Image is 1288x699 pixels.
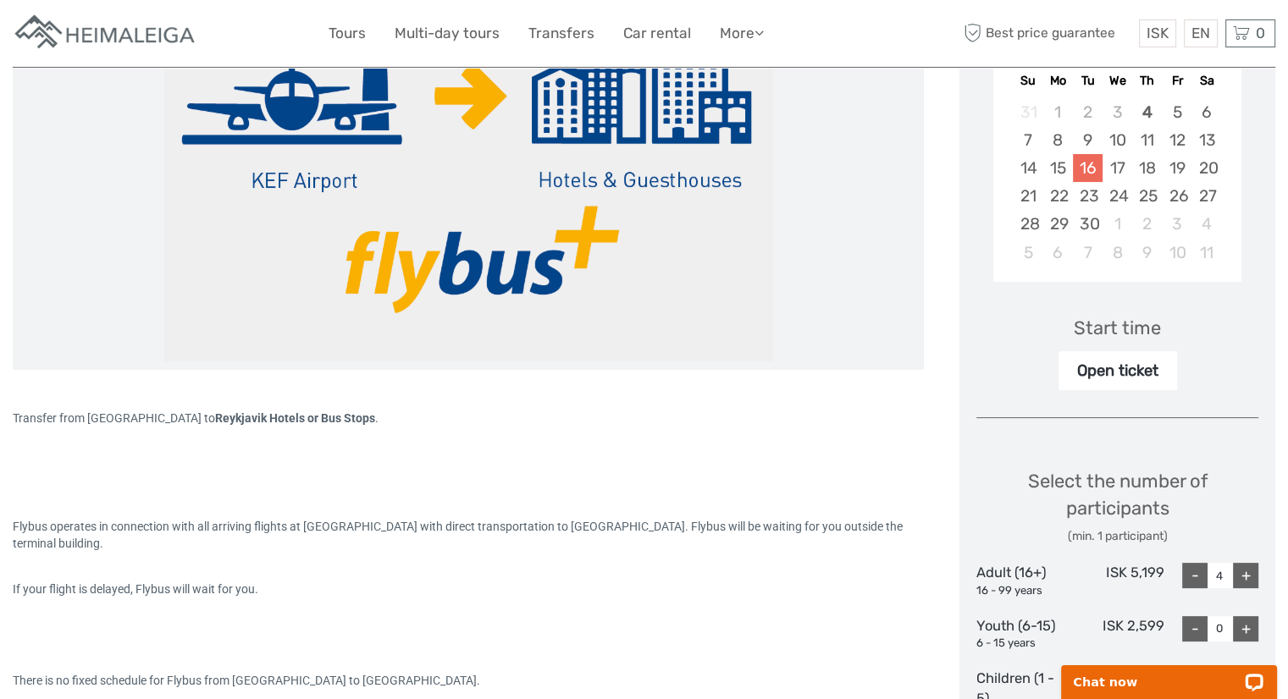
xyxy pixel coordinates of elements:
div: Not available Sunday, August 31st, 2025 [1013,98,1042,126]
div: Choose Saturday, September 27th, 2025 [1192,182,1222,210]
a: More [720,21,764,46]
a: Transfers [528,21,594,46]
div: Choose Wednesday, October 1st, 2025 [1103,210,1132,238]
div: Choose Tuesday, September 30th, 2025 [1073,210,1103,238]
iframe: LiveChat chat widget [1050,646,1288,699]
div: Not available Monday, September 1st, 2025 [1043,98,1073,126]
div: Choose Sunday, October 5th, 2025 [1013,239,1042,267]
div: Mo [1043,69,1073,92]
div: Not available Tuesday, September 2nd, 2025 [1073,98,1103,126]
span: 0 [1253,25,1268,41]
div: EN [1184,19,1218,47]
div: Choose Wednesday, October 8th, 2025 [1103,239,1132,267]
div: + [1233,563,1258,588]
div: Adult (16+) [976,563,1070,598]
div: - [1182,563,1208,588]
span: Best price guarantee [959,19,1135,47]
div: Choose Monday, September 29th, 2025 [1043,210,1073,238]
div: Choose Saturday, October 4th, 2025 [1192,210,1222,238]
div: 16 - 99 years [976,583,1070,599]
div: Choose Saturday, September 6th, 2025 [1192,98,1222,126]
img: Apartments in Reykjavik [13,13,199,54]
span: ISK [1147,25,1169,41]
div: Choose Thursday, September 18th, 2025 [1132,154,1162,182]
div: 6 - 15 years [976,636,1070,652]
div: Youth (6-15) [976,616,1070,652]
div: month 2025-09 [999,98,1236,267]
div: Open ticket [1059,351,1177,390]
div: Choose Friday, October 10th, 2025 [1162,239,1191,267]
div: Choose Monday, September 8th, 2025 [1043,126,1073,154]
div: Select the number of participants [976,468,1258,545]
div: Choose Friday, October 3rd, 2025 [1162,210,1191,238]
div: Choose Wednesday, September 10th, 2025 [1103,126,1132,154]
div: Su [1013,69,1042,92]
div: Choose Sunday, September 28th, 2025 [1013,210,1042,238]
div: ISK 5,199 [1070,563,1164,598]
div: Choose Monday, September 22nd, 2025 [1043,182,1073,210]
div: Choose Wednesday, September 17th, 2025 [1103,154,1132,182]
span: Flybus operates in connection with all arriving flights at [GEOGRAPHIC_DATA] with direct transpor... [13,520,905,550]
div: Choose Friday, September 5th, 2025 [1162,98,1191,126]
a: Tours [329,21,366,46]
div: - [1182,616,1208,641]
div: Choose Monday, September 15th, 2025 [1043,154,1073,182]
div: Choose Tuesday, October 7th, 2025 [1073,239,1103,267]
div: Choose Sunday, September 14th, 2025 [1013,154,1042,182]
span: . [375,411,379,425]
div: Choose Sunday, September 21st, 2025 [1013,182,1042,210]
div: Choose Friday, September 19th, 2025 [1162,154,1191,182]
div: Th [1132,69,1162,92]
div: Choose Saturday, September 20th, 2025 [1192,154,1222,182]
div: Choose Tuesday, September 16th, 2025 [1073,154,1103,182]
div: Choose Monday, October 6th, 2025 [1043,239,1073,267]
div: Choose Tuesday, September 23rd, 2025 [1073,182,1103,210]
div: Choose Thursday, October 9th, 2025 [1132,239,1162,267]
div: Choose Friday, September 26th, 2025 [1162,182,1191,210]
div: Choose Saturday, September 13th, 2025 [1192,126,1222,154]
div: Choose Friday, September 12th, 2025 [1162,126,1191,154]
div: + [1233,616,1258,641]
div: Choose Thursday, September 25th, 2025 [1132,182,1162,210]
span: There is no fixed schedule for Flybus from [GEOGRAPHIC_DATA] to [GEOGRAPHIC_DATA]. [13,674,480,687]
div: Tu [1073,69,1103,92]
div: Choose Tuesday, September 9th, 2025 [1073,126,1103,154]
div: Sa [1192,69,1222,92]
div: Choose Saturday, October 11th, 2025 [1192,239,1222,267]
span: Transfer from [GEOGRAPHIC_DATA] to [13,411,375,425]
div: We [1103,69,1132,92]
div: Choose Thursday, September 4th, 2025 [1132,98,1162,126]
a: Multi-day tours [395,21,500,46]
div: Choose Thursday, September 11th, 2025 [1132,126,1162,154]
div: Not available Wednesday, September 3rd, 2025 [1103,98,1132,126]
div: Fr [1162,69,1191,92]
div: ISK 2,599 [1070,616,1164,652]
a: Car rental [623,21,691,46]
div: (min. 1 participant) [976,528,1258,545]
div: Choose Thursday, October 2nd, 2025 [1132,210,1162,238]
div: Start time [1074,315,1161,341]
strong: Reykjavik Hotels or Bus Stops [215,411,375,425]
div: Choose Wednesday, September 24th, 2025 [1103,182,1132,210]
span: If your flight is delayed, Flybus will wait for you. [13,582,258,596]
div: Choose Sunday, September 7th, 2025 [1013,126,1042,154]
